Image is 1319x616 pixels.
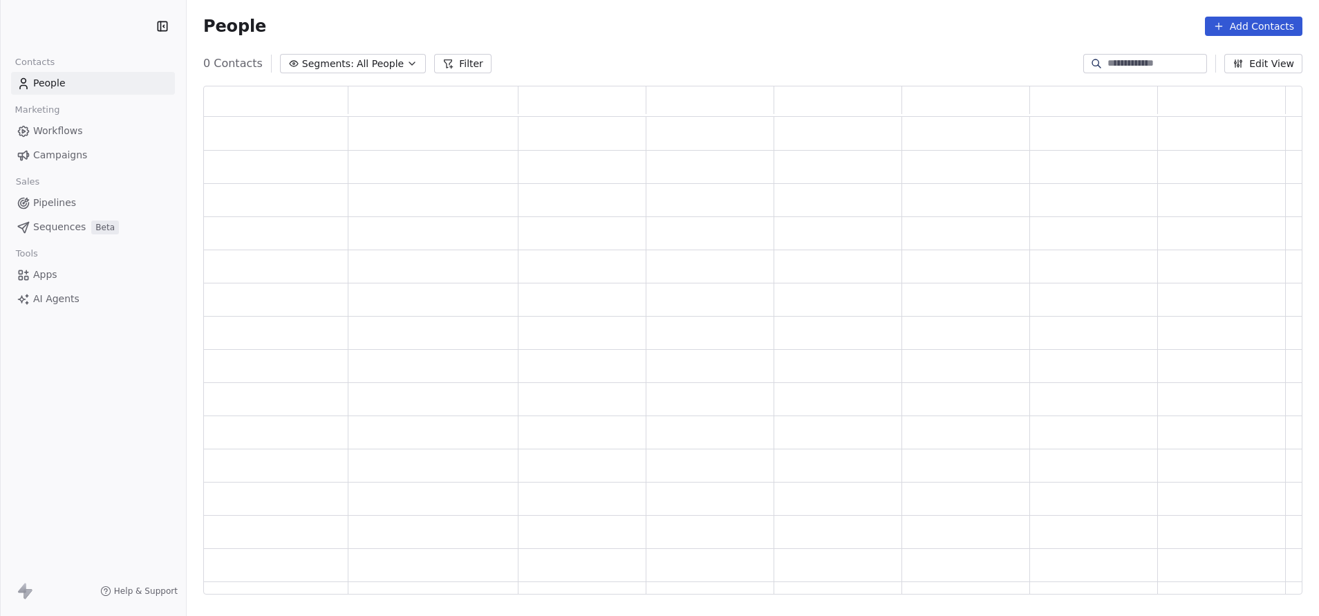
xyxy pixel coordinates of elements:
span: People [33,76,66,91]
a: SequencesBeta [11,216,175,239]
span: Segments: [302,57,354,71]
span: Beta [91,221,119,234]
span: Tools [10,243,44,264]
a: Workflows [11,120,175,142]
a: People [11,72,175,95]
span: All People [357,57,404,71]
span: Apps [33,268,57,282]
span: AI Agents [33,292,79,306]
button: Edit View [1224,54,1302,73]
span: Campaigns [33,148,87,162]
span: 0 Contacts [203,55,263,72]
span: Pipelines [33,196,76,210]
a: AI Agents [11,288,175,310]
a: Campaigns [11,144,175,167]
span: Marketing [9,100,66,120]
span: Sales [10,171,46,192]
span: Sequences [33,220,86,234]
a: Help & Support [100,586,178,597]
button: Filter [434,54,492,73]
button: Add Contacts [1205,17,1302,36]
span: Contacts [9,52,61,73]
span: People [203,16,266,37]
a: Apps [11,263,175,286]
span: Workflows [33,124,83,138]
span: Help & Support [114,586,178,597]
a: Pipelines [11,192,175,214]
